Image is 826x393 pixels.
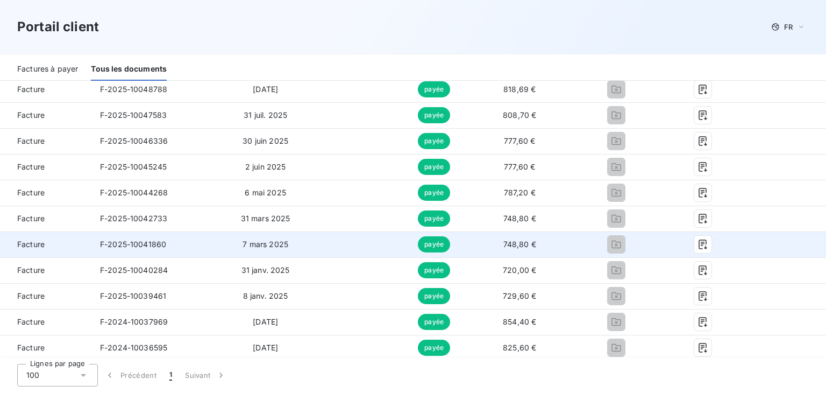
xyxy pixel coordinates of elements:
span: payée [418,185,450,201]
span: payée [418,81,450,97]
span: Facture [9,136,83,146]
span: [DATE] [253,85,278,94]
span: F-2025-10048788 [100,85,167,94]
span: F-2024-10037969 [100,317,168,326]
span: 31 juil. 2025 [244,110,287,120]
span: [DATE] [253,343,278,352]
span: [DATE] [253,317,278,326]
span: F-2024-10036595 [100,343,167,352]
span: Facture [9,84,83,95]
span: 720,00 € [503,265,536,275]
span: Facture [9,342,83,353]
button: Suivant [179,364,233,387]
span: Facture [9,110,83,121]
span: 825,60 € [503,343,536,352]
span: 748,80 € [503,240,536,249]
span: F-2025-10047583 [100,110,167,120]
span: Facture [9,239,83,250]
span: 6 mai 2025 [245,188,286,197]
span: 31 mars 2025 [241,214,290,223]
span: 729,60 € [503,291,536,300]
span: payée [418,236,450,252]
button: Précédent [98,364,163,387]
span: 2 juin 2025 [245,162,286,171]
span: payée [418,159,450,175]
span: payée [418,262,450,278]
span: 787,20 € [504,188,536,197]
span: F-2025-10045245 [100,162,167,171]
div: Tous les documents [91,58,167,81]
span: F-2025-10046336 [100,136,168,145]
span: 30 juin 2025 [243,136,288,145]
span: Facture [9,213,83,224]
span: 31 janv. 2025 [241,265,290,275]
span: FR [784,23,793,31]
span: 1 [169,370,172,381]
div: Factures à payer [17,58,78,81]
span: F-2025-10042733 [100,214,167,223]
span: Facture [9,187,83,198]
span: Facture [9,265,83,276]
span: 8 janv. 2025 [243,291,288,300]
span: 808,70 € [503,110,536,120]
span: F-2025-10039461 [100,291,166,300]
span: F-2025-10044268 [100,188,168,197]
span: Facture [9,317,83,327]
span: 818,69 € [503,85,536,94]
span: 777,60 € [504,136,535,145]
span: 748,80 € [503,214,536,223]
span: Facture [9,291,83,301]
span: payée [418,340,450,356]
span: F-2025-10040284 [100,265,168,275]
span: payée [418,288,450,304]
button: 1 [163,364,179,387]
span: F-2025-10041860 [100,240,166,249]
span: 100 [26,370,39,381]
h3: Portail client [17,17,99,37]
span: payée [418,314,450,330]
span: 854,40 € [503,317,536,326]
span: payée [418,133,450,149]
span: Facture [9,162,83,172]
span: payée [418,107,450,123]
span: payée [418,210,450,227]
span: 7 mars 2025 [243,240,288,249]
span: 777,60 € [504,162,535,171]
